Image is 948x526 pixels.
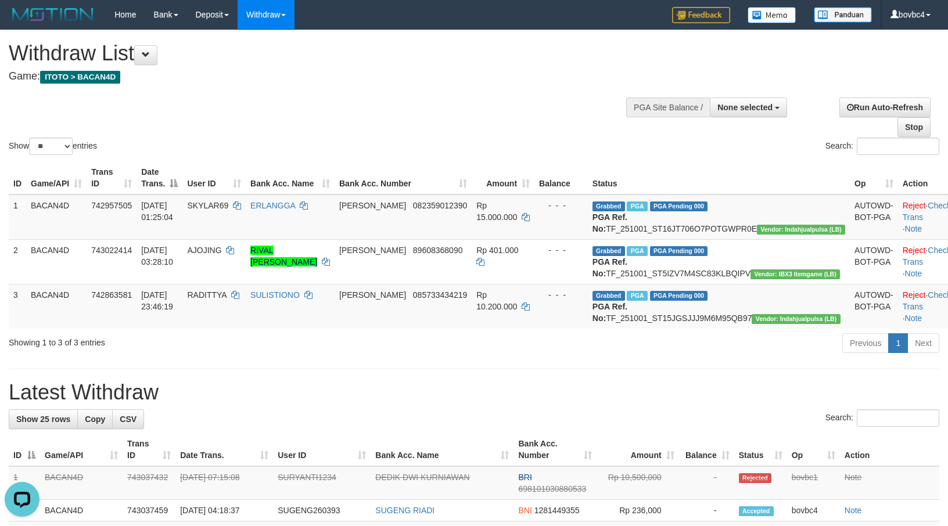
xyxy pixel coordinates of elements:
span: Show 25 rows [16,415,70,424]
th: User ID: activate to sort column ascending [273,433,371,466]
td: AUTOWD-BOT-PGA [850,239,898,284]
td: BACAN4D [40,466,123,500]
b: PGA Ref. No: [592,257,627,278]
span: Copy 085733434219 to clipboard [413,290,467,300]
a: Note [845,473,862,482]
span: Marked by bovbc4 [627,201,647,211]
span: Grabbed [592,291,625,301]
button: Open LiveChat chat widget [5,5,39,39]
th: Trans ID: activate to sort column ascending [123,433,175,466]
th: Bank Acc. Number: activate to sort column ascending [335,161,472,194]
span: PGA Pending [650,291,708,301]
span: [DATE] 03:28:10 [141,246,173,266]
td: BACAN4D [40,500,123,521]
a: Previous [842,333,889,353]
td: TF_251001_ST16JT706O7POTGWPR0E [588,194,850,240]
span: Vendor URL: https://dashboard.q2checkout.com/secure [752,314,840,324]
td: - [679,466,734,500]
th: Bank Acc. Name: activate to sort column ascending [371,433,513,466]
a: Note [905,314,922,323]
td: BACAN4D [26,239,87,284]
span: Vendor URL: https://dashboard.q2checkout.com/secure [757,225,845,235]
th: User ID: activate to sort column ascending [182,161,246,194]
td: BACAN4D [26,194,87,240]
a: 1 [888,333,908,353]
td: [DATE] 07:15:08 [175,466,273,500]
td: SUGENG260393 [273,500,371,521]
span: Copy 082359012390 to clipboard [413,201,467,210]
a: Reject [903,246,926,255]
th: Bank Acc. Name: activate to sort column ascending [246,161,335,194]
span: PGA Pending [650,246,708,256]
td: BACAN4D [26,284,87,329]
th: ID: activate to sort column descending [9,433,40,466]
span: BRI [518,473,532,482]
th: ID [9,161,26,194]
h4: Game: [9,71,620,82]
span: [PERSON_NAME] [339,290,406,300]
span: [DATE] 23:46:19 [141,290,173,311]
span: RADITTYA [187,290,226,300]
a: Stop [897,117,931,137]
span: AJOJING [187,246,221,255]
div: - - - [539,289,583,301]
img: Button%20Memo.svg [748,7,796,23]
td: 1 [9,194,26,240]
div: Showing 1 to 3 of 3 entries [9,332,386,348]
a: SULISTIONO [250,290,300,300]
td: 743037459 [123,500,175,521]
a: CSV [112,409,144,429]
span: PGA Pending [650,201,708,211]
td: TF_251001_ST5IZV7M4SC83KLBQIPV [588,239,850,284]
b: PGA Ref. No: [592,302,627,323]
a: Note [905,269,922,278]
span: 743022414 [91,246,132,255]
td: 3 [9,284,26,329]
td: Rp 236,000 [597,500,679,521]
td: AUTOWD-BOT-PGA [850,194,898,240]
h1: Latest Withdraw [9,381,939,404]
div: - - - [539,200,583,211]
span: Vendor URL: https://dashboard.q2checkout.com/secure [751,269,840,279]
button: None selected [710,98,787,117]
a: Next [907,333,939,353]
a: Note [845,506,862,515]
span: CSV [120,415,137,424]
a: Copy [77,409,113,429]
th: Game/API: activate to sort column ascending [26,161,87,194]
td: 2 [9,239,26,284]
span: Marked by bovbc4 [627,291,647,301]
span: Grabbed [592,201,625,211]
span: Rp 10.200.000 [476,290,517,311]
td: AUTOWD-BOT-PGA [850,284,898,329]
b: PGA Ref. No: [592,212,627,233]
span: [PERSON_NAME] [339,246,406,255]
label: Show entries [9,138,97,155]
span: Copy 1281449355 to clipboard [534,506,580,515]
a: Reject [903,201,926,210]
td: Rp 10,500,000 [597,466,679,500]
th: Balance: activate to sort column ascending [679,433,734,466]
a: Run Auto-Refresh [839,98,931,117]
div: PGA Site Balance / [626,98,710,117]
th: Trans ID: activate to sort column ascending [87,161,137,194]
td: 1 [9,466,40,500]
span: Marked by bovbc4 [627,246,647,256]
td: [DATE] 04:18:37 [175,500,273,521]
a: RIVAL [PERSON_NAME] [250,246,317,266]
td: bovbc1 [787,466,840,500]
a: Reject [903,290,926,300]
th: Op: activate to sort column ascending [850,161,898,194]
span: Rp 15.000.000 [476,201,517,222]
div: - - - [539,244,583,256]
img: MOTION_logo.png [9,6,97,23]
span: BNI [518,506,532,515]
span: None selected [717,103,773,112]
img: Feedback.jpg [672,7,730,23]
a: Note [905,224,922,233]
span: 742863581 [91,290,132,300]
th: Status: activate to sort column ascending [734,433,787,466]
a: SUGENG RIADI [375,506,435,515]
span: Accepted [739,506,774,516]
span: [PERSON_NAME] [339,201,406,210]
